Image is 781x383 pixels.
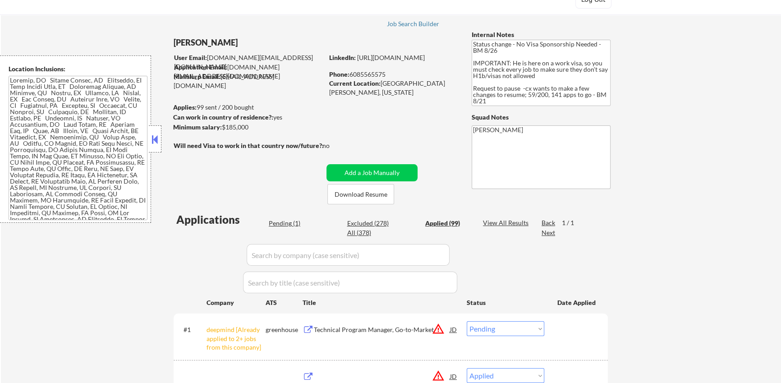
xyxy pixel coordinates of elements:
[329,70,457,79] div: 6085565575
[174,73,221,80] strong: Mailslurp Email:
[207,325,266,352] div: deepmind [Already applied to 2+ jobs from this company]
[386,20,439,29] a: Job Search Builder
[173,103,197,111] strong: Applies:
[483,218,531,227] div: View All Results
[174,63,323,80] div: [DOMAIN_NAME][EMAIL_ADDRESS][DOMAIN_NAME]
[357,54,425,61] a: [URL][DOMAIN_NAME]
[173,103,323,112] div: 99 sent / 200 bought
[432,323,445,335] button: warning_amber
[266,298,303,307] div: ATS
[173,113,273,121] strong: Can work in country of residence?:
[326,164,418,181] button: Add a Job Manually
[269,219,314,228] div: Pending (1)
[314,325,450,334] div: Technical Program Manager, Go-to-Market
[329,79,457,97] div: [GEOGRAPHIC_DATA][PERSON_NAME], [US_STATE]
[329,54,356,61] strong: LinkedIn:
[207,298,266,307] div: Company
[327,184,394,204] button: Download Resume
[347,228,392,237] div: All (378)
[9,65,147,74] div: Location Inclusions:
[386,21,439,27] div: Job Search Builder
[347,219,392,228] div: Excluded (278)
[432,369,445,382] button: warning_amber
[322,141,348,150] div: no
[467,294,544,310] div: Status
[329,70,349,78] strong: Phone:
[425,219,470,228] div: Applied (99)
[174,54,207,61] strong: User Email:
[266,325,303,334] div: greenhouse
[173,113,321,122] div: yes
[542,228,556,237] div: Next
[174,37,359,48] div: [PERSON_NAME]
[176,214,266,225] div: Applications
[173,123,323,132] div: $185,000
[542,218,556,227] div: Back
[472,113,611,122] div: Squad Notes
[303,298,458,307] div: Title
[174,142,324,149] strong: Will need Visa to work in that country now/future?:
[247,244,450,266] input: Search by company (case sensitive)
[174,72,323,90] div: [EMAIL_ADDRESS][DOMAIN_NAME]
[449,321,458,337] div: JD
[472,30,611,39] div: Internal Notes
[174,63,227,71] strong: Application Email:
[243,272,457,293] input: Search by title (case sensitive)
[173,123,222,131] strong: Minimum salary:
[562,218,583,227] div: 1 / 1
[174,53,323,71] div: [DOMAIN_NAME][EMAIL_ADDRESS][DOMAIN_NAME]
[329,79,381,87] strong: Current Location:
[184,325,199,334] div: #1
[557,298,597,307] div: Date Applied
